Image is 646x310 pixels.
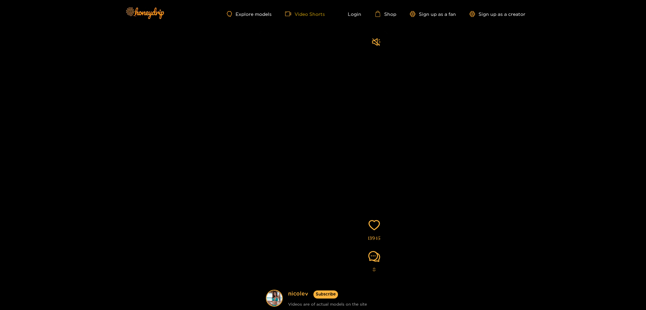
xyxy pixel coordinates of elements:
a: Explore models [227,11,271,17]
a: Login [338,11,361,17]
span: comment [368,251,380,262]
span: Subscribe [316,291,336,298]
img: user avatar [267,290,282,306]
a: Sign up as a creator [469,11,525,17]
button: Subscribe [313,290,338,299]
span: 8 [373,266,375,274]
a: Shop [375,11,396,17]
span: video-camera [285,11,295,17]
a: Video Shorts [285,11,325,17]
div: Videos are of actual models on the site [288,300,367,308]
a: Sign up as a fan [410,11,456,17]
span: 13945 [368,234,380,242]
span: sound [372,38,380,46]
span: heart [368,219,380,231]
a: nicolev [288,290,308,298]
